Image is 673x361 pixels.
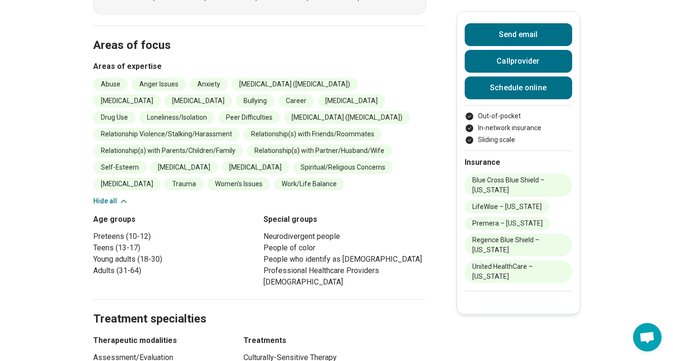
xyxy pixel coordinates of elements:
li: [MEDICAL_DATA] ([MEDICAL_DATA]) [284,111,410,124]
li: [MEDICAL_DATA] [93,95,161,107]
li: Relationship Violence/Stalking/Harassment [93,128,240,141]
li: [MEDICAL_DATA] ([MEDICAL_DATA]) [232,78,358,91]
li: Adults (31-64) [93,265,256,276]
li: Relationship(s) with Friends/Roommates [244,128,382,141]
h3: Treatments [244,335,426,346]
li: Relationship(s) with Parents/Children/Family [93,144,243,157]
a: Schedule online [465,76,572,99]
li: People who identify as [DEMOGRAPHIC_DATA] [263,254,426,265]
li: Abuse [93,78,128,91]
h3: Age groups [93,214,256,225]
li: Career [278,95,314,107]
li: Loneliness/Isolation [139,111,215,124]
li: LifeWise – [US_STATE] [465,200,549,213]
li: Teens (13-17) [93,242,256,254]
li: Women's Issues [207,178,270,190]
li: Blue Cross Blue Shield – [US_STATE] [465,174,572,197]
li: Trauma [165,178,204,190]
li: In-network insurance [465,123,572,133]
li: Young adults (18-30) [93,254,256,265]
button: Send email [465,23,572,46]
li: United HealthCare – [US_STATE] [465,260,572,283]
li: Out-of-pocket [465,111,572,121]
h2: Insurance [465,157,572,168]
li: Anger Issues [132,78,186,91]
li: Preteens (10-12) [93,231,256,242]
li: Bullying [236,95,274,107]
li: Peer Difficulties [218,111,280,124]
h3: Therapeutic modalities [93,335,226,346]
h2: Areas of focus [93,15,426,54]
li: [DEMOGRAPHIC_DATA] [263,276,426,288]
div: Open chat [633,323,662,351]
li: [MEDICAL_DATA] [93,178,161,190]
li: Sliding scale [465,135,572,145]
button: Callprovider [465,50,572,73]
li: Regence Blue Shield – [US_STATE] [465,234,572,256]
li: Spiritual/Religious Concerns [293,161,393,174]
button: Hide all [93,196,128,206]
li: Neurodivergent people [263,231,426,242]
li: Drug Use [93,111,136,124]
h2: Treatment specialties [93,288,426,327]
li: Relationship(s) with Partner/Husband/Wife [247,144,392,157]
li: Professional Healthcare Providers [263,265,426,276]
li: Premera – [US_STATE] [465,217,550,230]
h3: Special groups [263,214,426,225]
li: [MEDICAL_DATA] [150,161,218,174]
li: [MEDICAL_DATA] [222,161,289,174]
li: [MEDICAL_DATA] [318,95,385,107]
li: Work/Life Balance [274,178,344,190]
li: [MEDICAL_DATA] [165,95,232,107]
ul: Payment options [465,111,572,145]
h3: Areas of expertise [93,61,426,72]
li: Self-Esteem [93,161,146,174]
li: People of color [263,242,426,254]
li: Anxiety [190,78,228,91]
